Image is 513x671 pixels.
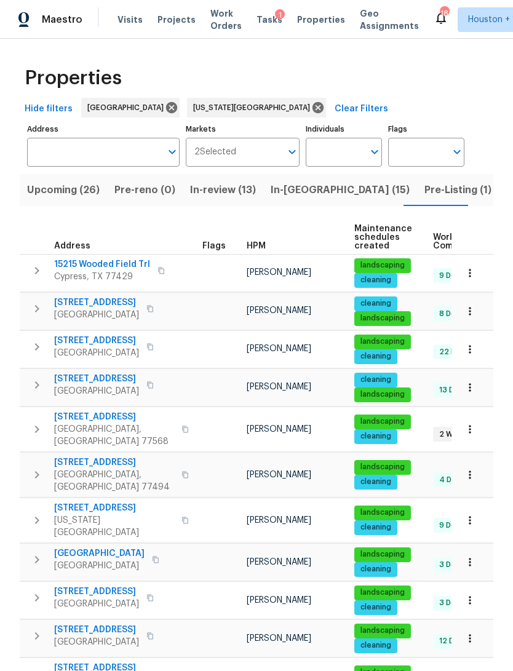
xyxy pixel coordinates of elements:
span: In-review (13) [190,181,256,199]
span: [GEOGRAPHIC_DATA] [54,636,139,648]
span: cleaning [356,351,396,362]
span: [STREET_ADDRESS] [54,586,139,598]
span: landscaping [356,389,410,400]
span: [GEOGRAPHIC_DATA], [GEOGRAPHIC_DATA] 77568 [54,423,174,448]
span: [PERSON_NAME] [247,344,311,353]
span: landscaping [356,462,410,472]
label: Individuals [306,125,382,133]
span: [GEOGRAPHIC_DATA], [GEOGRAPHIC_DATA] 77494 [54,469,174,493]
span: 2 WIP [434,429,464,440]
span: Geo Assignments [360,7,419,32]
span: HPM [247,242,266,250]
span: 9 Done [434,520,470,531]
span: Cypress, TX 77429 [54,271,150,283]
span: cleaning [356,431,396,442]
div: 1 [275,9,285,22]
span: cleaning [356,375,396,385]
span: [US_STATE][GEOGRAPHIC_DATA] [193,101,315,114]
button: Clear Filters [330,98,393,121]
span: [GEOGRAPHIC_DATA] [54,547,145,560]
button: Open [284,143,301,161]
span: 15215 Wooded Field Trl [54,258,150,271]
label: Flags [388,125,464,133]
span: cleaning [356,275,396,285]
span: landscaping [356,313,410,324]
span: [GEOGRAPHIC_DATA] [54,309,139,321]
span: [US_STATE][GEOGRAPHIC_DATA] [54,514,174,539]
span: landscaping [356,549,410,560]
span: Clear Filters [335,101,388,117]
span: cleaning [356,602,396,613]
span: 3 Done [434,560,470,570]
span: 8 Done [434,309,470,319]
span: [STREET_ADDRESS] [54,335,139,347]
button: Hide filters [20,98,78,121]
span: [GEOGRAPHIC_DATA] [54,598,139,610]
span: [STREET_ADDRESS] [54,296,139,309]
span: Flags [202,242,226,250]
span: [PERSON_NAME] [247,516,311,525]
span: landscaping [356,336,410,347]
span: Properties [25,72,122,84]
div: [GEOGRAPHIC_DATA] [81,98,180,117]
span: [GEOGRAPHIC_DATA] [87,101,169,114]
span: landscaping [356,625,410,636]
div: 18 [440,7,448,20]
span: Address [54,242,90,250]
span: landscaping [356,507,410,518]
span: Projects [157,14,196,26]
span: 22 Done [434,347,475,357]
span: Work Order Completion [433,233,511,250]
span: [STREET_ADDRESS] [54,411,174,423]
div: [US_STATE][GEOGRAPHIC_DATA] [187,98,326,117]
span: [PERSON_NAME] [247,383,311,391]
label: Address [27,125,180,133]
span: cleaning [356,522,396,533]
span: Properties [297,14,345,26]
span: 9 Done [434,271,470,281]
button: Open [366,143,383,161]
span: [STREET_ADDRESS] [54,373,139,385]
span: Work Orders [210,7,242,32]
span: [PERSON_NAME] [247,306,311,315]
span: Tasks [256,15,282,24]
span: [STREET_ADDRESS] [54,502,174,514]
span: cleaning [356,640,396,651]
span: [PERSON_NAME] [247,470,311,479]
span: cleaning [356,477,396,487]
span: 2 Selected [194,147,236,157]
span: [STREET_ADDRESS] [54,624,139,636]
span: [PERSON_NAME] [247,634,311,643]
span: 12 Done [434,636,473,646]
button: Open [164,143,181,161]
span: [STREET_ADDRESS] [54,456,174,469]
span: [PERSON_NAME] [247,558,311,566]
span: [GEOGRAPHIC_DATA] [54,347,139,359]
span: [PERSON_NAME] [247,596,311,605]
span: 4 Done [434,475,471,485]
span: [PERSON_NAME] [247,268,311,277]
label: Markets [186,125,300,133]
span: Maestro [42,14,82,26]
span: Upcoming (26) [27,181,100,199]
span: landscaping [356,587,410,598]
span: cleaning [356,298,396,309]
span: In-[GEOGRAPHIC_DATA] (15) [271,181,410,199]
span: landscaping [356,260,410,271]
button: Open [448,143,466,161]
span: cleaning [356,564,396,574]
span: Visits [117,14,143,26]
span: [PERSON_NAME] [247,425,311,434]
span: 3 Done [434,598,470,608]
span: [GEOGRAPHIC_DATA] [54,385,139,397]
span: landscaping [356,416,410,427]
span: Hide filters [25,101,73,117]
span: [GEOGRAPHIC_DATA] [54,560,145,572]
span: Maintenance schedules created [354,224,412,250]
span: Pre-Listing (1) [424,181,491,199]
span: Pre-reno (0) [114,181,175,199]
span: 13 Done [434,385,473,395]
